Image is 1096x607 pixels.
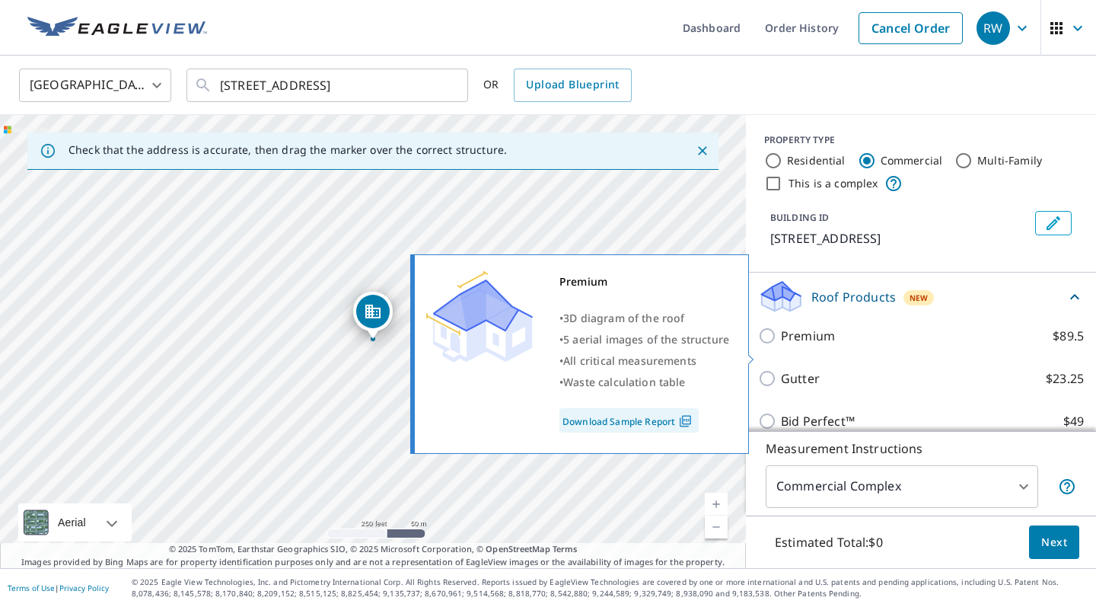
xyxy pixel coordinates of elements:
p: Gutter [781,369,820,388]
p: $23.25 [1046,369,1084,388]
a: Terms of Use [8,583,55,593]
label: This is a complex [789,176,878,191]
span: New [910,292,928,304]
span: 3D diagram of the roof [563,311,684,325]
button: Next [1029,526,1079,560]
input: Search by address or latitude-longitude [220,64,437,107]
a: Upload Blueprint [514,69,631,102]
p: [STREET_ADDRESS] [770,229,1029,248]
p: $89.5 [1053,327,1084,345]
p: © 2025 Eagle View Technologies, Inc. and Pictometry International Corp. All Rights Reserved. Repo... [132,577,1088,599]
div: Aerial [18,503,132,542]
a: Cancel Order [859,12,963,44]
button: Edit building 1 [1035,211,1072,235]
div: Dropped pin, building 1, Commercial property, 25115 Portobello Rd Birmingham, AL 35242 [353,292,393,339]
img: EV Logo [27,17,207,40]
div: Premium [559,271,729,292]
p: Estimated Total: $0 [763,526,895,559]
p: Roof Products [811,288,896,306]
label: Commercial [881,153,943,168]
div: • [559,372,729,393]
div: Aerial [53,503,91,542]
span: Each building may require a separate measurement report; if so, your account will be billed per r... [1058,478,1076,496]
div: • [559,329,729,350]
span: © 2025 TomTom, Earthstar Geographics SIO, © 2025 Microsoft Corporation, © [169,543,578,556]
div: PROPERTY TYPE [764,133,1078,147]
label: Residential [787,153,846,168]
div: Roof ProductsNew [758,279,1084,315]
p: | [8,583,109,593]
p: Measurement Instructions [766,439,1076,458]
a: Download Sample Report [559,408,699,433]
p: Bid Perfect™ [781,412,855,430]
div: RW [977,11,1010,45]
img: Premium [426,271,533,363]
button: Close [693,141,712,161]
span: All critical measurements [563,353,696,368]
img: Pdf Icon [675,414,696,428]
span: Waste calculation table [563,375,685,389]
a: Privacy Policy [59,583,109,593]
a: OpenStreetMap [486,543,550,554]
span: 5 aerial images of the structure [563,332,729,347]
div: OR [483,69,632,102]
span: Upload Blueprint [526,75,619,94]
a: Current Level 17, Zoom In [705,493,728,516]
p: Check that the address is accurate, then drag the marker over the correct structure. [68,143,507,157]
label: Multi-Family [977,153,1042,168]
div: [GEOGRAPHIC_DATA] [19,64,171,107]
p: $49 [1063,412,1084,430]
span: Next [1041,533,1067,552]
p: Premium [781,327,835,345]
a: Terms [553,543,578,554]
p: BUILDING ID [770,211,829,224]
a: Current Level 17, Zoom Out [705,516,728,538]
div: • [559,308,729,329]
div: Commercial Complex [766,465,1038,508]
div: • [559,350,729,372]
